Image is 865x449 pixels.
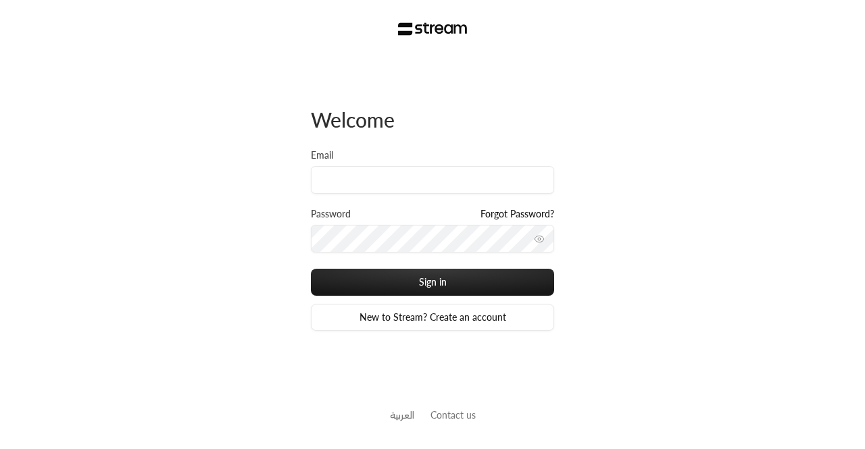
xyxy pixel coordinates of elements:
button: Contact us [430,408,476,422]
a: Contact us [430,409,476,421]
label: Password [311,207,351,221]
img: Stream Logo [398,22,468,36]
button: toggle password visibility [528,228,550,250]
a: العربية [390,402,414,427]
a: New to Stream? Create an account [311,304,554,331]
span: Welcome [311,107,395,132]
a: Forgot Password? [480,207,554,221]
label: Email [311,149,333,162]
button: Sign in [311,269,554,296]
